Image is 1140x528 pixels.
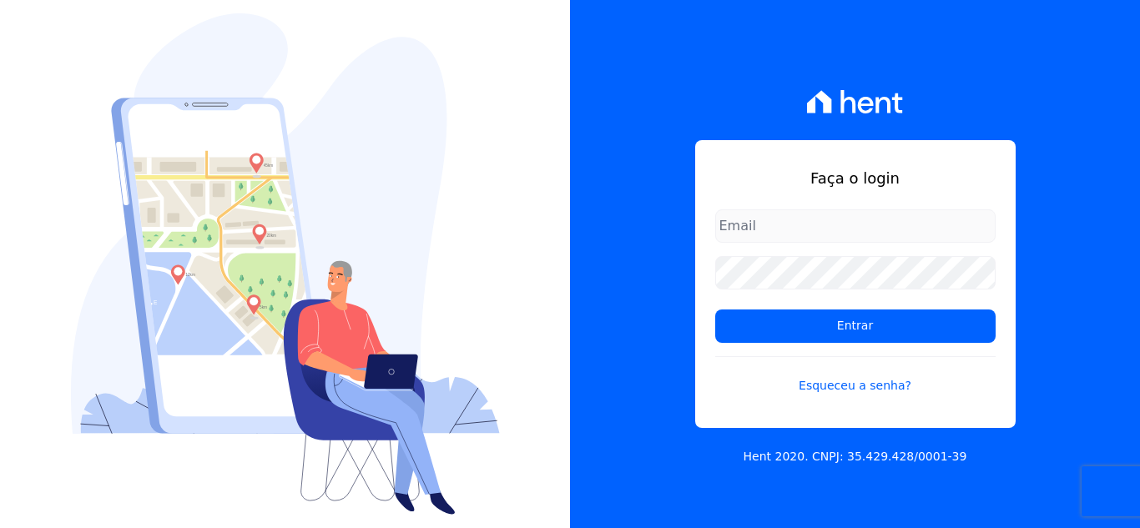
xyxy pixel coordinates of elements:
p: Hent 2020. CNPJ: 35.429.428/0001-39 [744,448,967,465]
h1: Faça o login [715,167,996,189]
input: Email [715,209,996,243]
input: Entrar [715,309,996,343]
img: Login [71,13,500,515]
a: Esqueceu a senha? [715,356,996,395]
